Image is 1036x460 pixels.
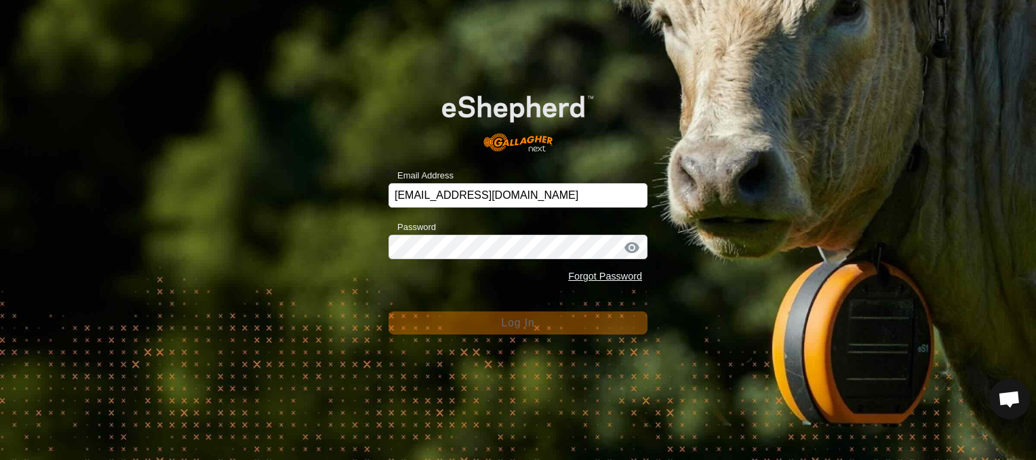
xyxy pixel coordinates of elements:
[388,311,647,334] button: Log In
[989,379,1030,419] div: Open chat
[388,183,647,208] input: Email Address
[501,317,534,328] span: Log In
[568,271,642,282] a: Forgot Password
[388,169,454,183] label: Email Address
[388,221,436,234] label: Password
[414,74,622,162] img: E-shepherd Logo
